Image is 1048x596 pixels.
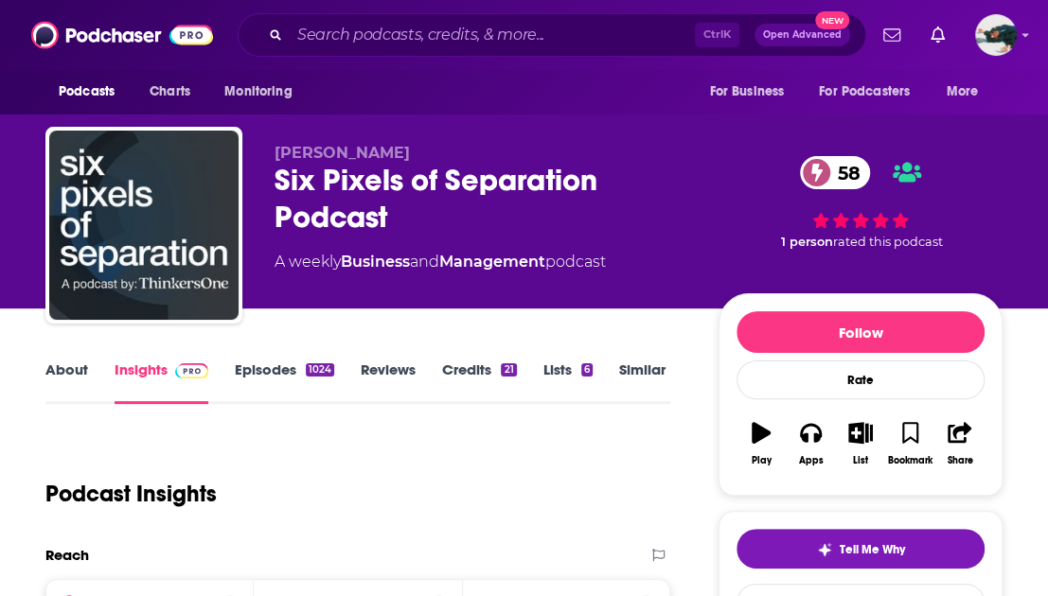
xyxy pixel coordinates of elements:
span: More [947,79,979,105]
button: open menu [211,74,316,110]
h1: Podcast Insights [45,480,217,508]
button: open menu [696,74,808,110]
div: Play [752,455,772,466]
span: Tell Me Why [840,542,905,557]
a: Lists6 [543,360,593,404]
a: Management [439,253,545,271]
div: Bookmark [888,455,933,466]
a: Show notifications dropdown [923,19,952,51]
button: open menu [807,74,937,110]
div: A weekly podcast [275,251,606,273]
img: User Profile [975,14,1017,56]
button: Share [935,410,985,478]
span: rated this podcast [833,235,943,249]
div: List [853,455,868,466]
button: Apps [786,410,835,478]
button: List [836,410,885,478]
span: 58 [819,156,870,189]
span: For Podcasters [819,79,910,105]
div: 6 [581,363,593,377]
span: Monitoring [224,79,292,105]
a: About [45,360,88,404]
h2: Reach [45,546,89,564]
a: 58 [800,156,870,189]
div: Share [947,455,972,466]
div: Apps [799,455,824,466]
span: Podcasts [59,79,115,105]
span: New [815,11,849,29]
button: tell me why sparkleTell Me Why [737,529,985,569]
img: Podchaser - Follow, Share and Rate Podcasts [31,17,213,53]
span: [PERSON_NAME] [275,144,410,162]
a: Charts [137,74,202,110]
button: Follow [737,311,985,353]
button: Play [737,410,786,478]
span: For Business [709,79,784,105]
span: Ctrl K [695,23,739,47]
a: Episodes1024 [235,360,334,404]
button: Bookmark [885,410,934,478]
div: 21 [501,363,516,377]
a: InsightsPodchaser Pro [115,360,208,404]
div: 1024 [306,363,334,377]
button: Open AdvancedNew [755,24,850,46]
div: 58 1 personrated this podcast [719,144,1003,261]
a: Credits21 [442,360,516,404]
a: Business [341,253,410,271]
a: Similar [619,360,666,404]
button: open menu [933,74,1003,110]
span: Open Advanced [763,30,842,40]
img: Six Pixels of Separation Podcast [49,131,239,320]
input: Search podcasts, credits, & more... [290,20,695,50]
button: open menu [45,74,139,110]
img: Podchaser Pro [175,363,208,378]
div: Search podcasts, credits, & more... [238,13,866,57]
img: tell me why sparkle [817,542,832,557]
span: Logged in as fsg.publicity [975,14,1017,56]
button: Show profile menu [975,14,1017,56]
span: 1 person [781,235,833,249]
div: Rate [737,360,985,399]
span: Charts [150,79,190,105]
a: Reviews [361,360,416,404]
span: and [410,253,439,271]
a: Show notifications dropdown [876,19,908,51]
